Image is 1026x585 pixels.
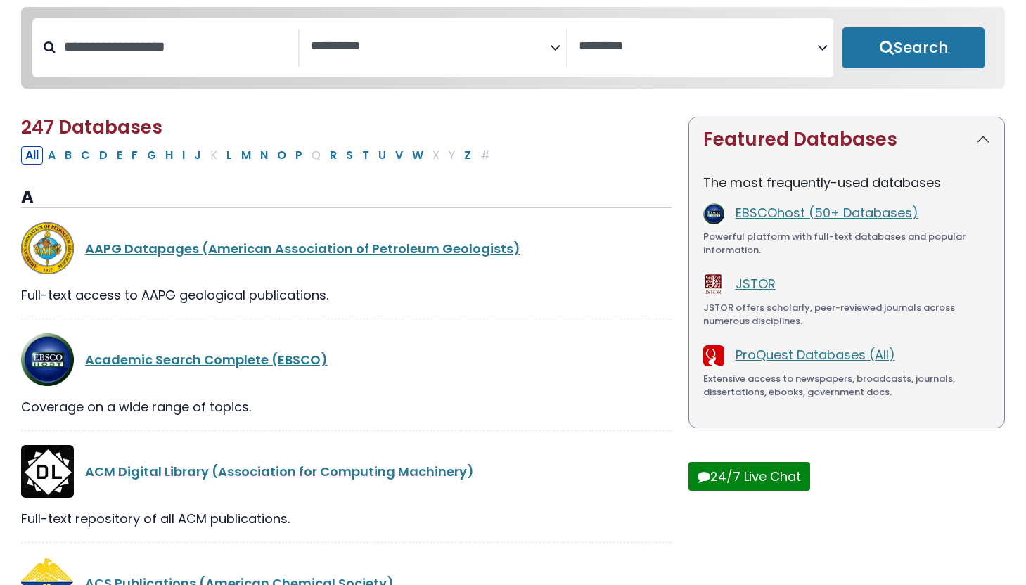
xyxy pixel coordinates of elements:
[21,187,672,208] h3: A
[374,146,390,165] button: Filter Results U
[703,301,990,328] div: JSTOR offers scholarly, peer-reviewed journals across numerous disciplines.
[273,146,290,165] button: Filter Results O
[342,146,357,165] button: Filter Results S
[311,39,549,54] textarea: Search
[113,146,127,165] button: Filter Results E
[161,146,177,165] button: Filter Results H
[291,146,307,165] button: Filter Results P
[460,146,475,165] button: Filter Results Z
[178,146,189,165] button: Filter Results I
[326,146,341,165] button: Filter Results R
[703,173,990,192] p: The most frequently-used databases
[358,146,373,165] button: Filter Results T
[21,509,672,528] div: Full-text repository of all ACM publications.
[77,146,94,165] button: Filter Results C
[703,372,990,399] div: Extensive access to newspapers, broadcasts, journals, dissertations, ebooks, government docs.
[143,146,160,165] button: Filter Results G
[21,146,43,165] button: All
[736,346,895,364] a: ProQuest Databases (All)
[256,146,272,165] button: Filter Results N
[21,397,672,416] div: Coverage on a wide range of topics.
[21,115,162,140] span: 247 Databases
[21,285,672,304] div: Full-text access to AAPG geological publications.
[736,275,776,292] a: JSTOR
[21,7,1005,89] nav: Search filters
[842,27,985,68] button: Submit for Search Results
[60,146,76,165] button: Filter Results B
[85,351,328,368] a: Academic Search Complete (EBSCO)
[222,146,236,165] button: Filter Results L
[408,146,428,165] button: Filter Results W
[391,146,407,165] button: Filter Results V
[44,146,60,165] button: Filter Results A
[127,146,142,165] button: Filter Results F
[21,146,496,163] div: Alpha-list to filter by first letter of database name
[85,240,520,257] a: AAPG Datapages (American Association of Petroleum Geologists)
[688,462,810,491] button: 24/7 Live Chat
[703,230,990,257] div: Powerful platform with full-text databases and popular information.
[736,204,918,221] a: EBSCOhost (50+ Databases)
[689,117,1004,162] button: Featured Databases
[56,35,298,58] input: Search database by title or keyword
[237,146,255,165] button: Filter Results M
[190,146,205,165] button: Filter Results J
[85,463,474,480] a: ACM Digital Library (Association for Computing Machinery)
[95,146,112,165] button: Filter Results D
[579,39,817,54] textarea: Search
